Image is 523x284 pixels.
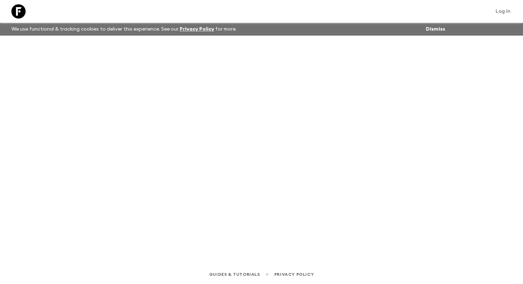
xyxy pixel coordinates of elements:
a: Privacy Policy [274,270,314,278]
a: Log in [492,6,514,16]
a: Privacy Policy [180,27,214,32]
p: We use functional & tracking cookies to deliver this experience. See our for more. [9,23,239,36]
button: Dismiss [424,24,447,34]
a: Guides & Tutorials [209,270,260,278]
